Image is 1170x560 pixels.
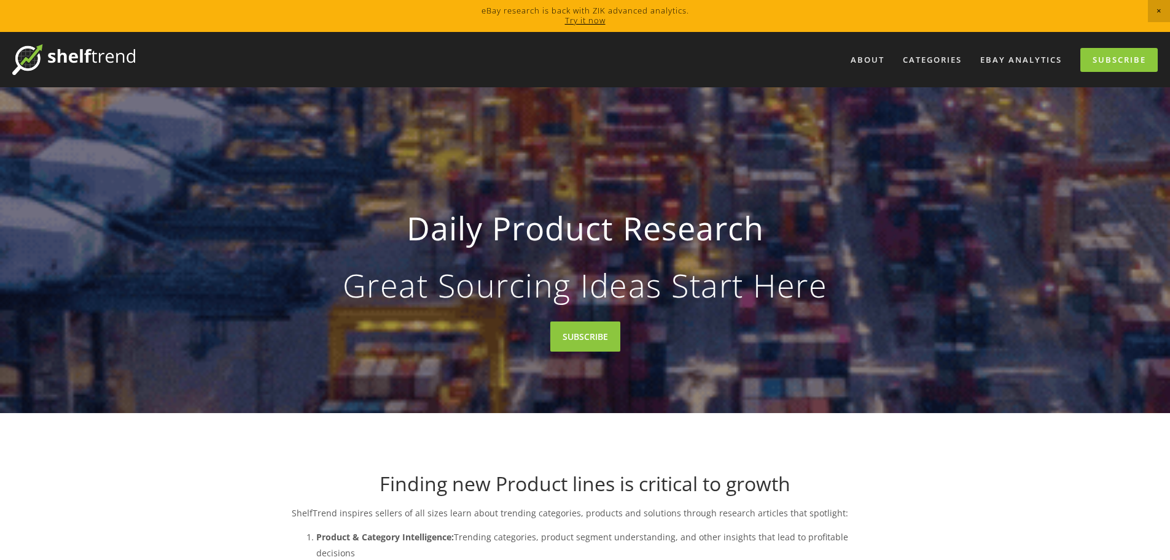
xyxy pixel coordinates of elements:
a: eBay Analytics [972,50,1070,70]
img: ShelfTrend [12,44,135,75]
p: ShelfTrend inspires sellers of all sizes learn about trending categories, products and solutions ... [292,505,879,521]
strong: Product & Category Intelligence: [316,531,454,543]
p: Great Sourcing Ideas Start Here [311,269,859,301]
a: Subscribe [1080,48,1158,72]
a: SUBSCRIBE [550,321,620,352]
a: Try it now [565,15,606,26]
p: Trending categories, product segment understanding, and other insights that lead to profitable de... [316,529,879,560]
strong: Daily Product Research [311,199,859,257]
a: About [843,50,892,70]
div: Categories [895,50,970,70]
h1: Finding new Product lines is critical to growth [292,472,879,495]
